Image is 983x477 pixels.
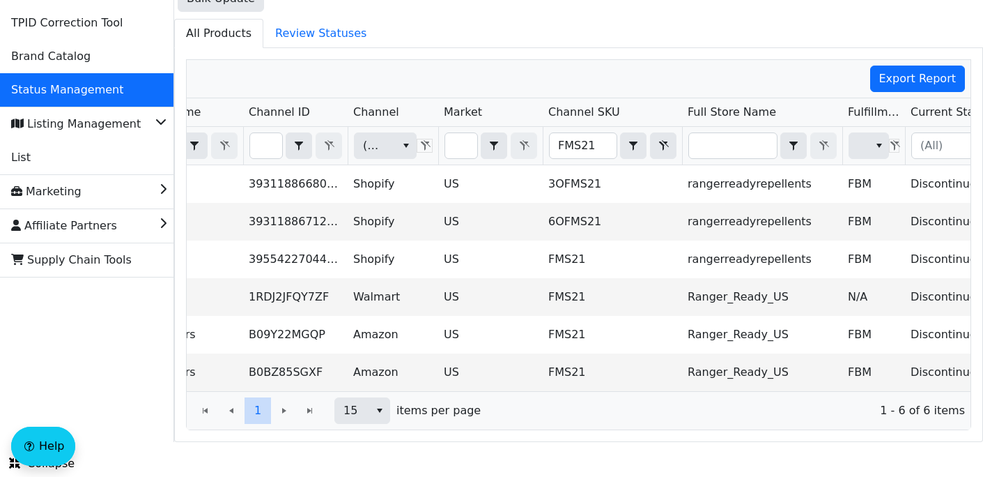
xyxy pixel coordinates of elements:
span: Export Report [879,70,957,87]
button: select [369,398,389,423]
button: select [182,133,207,158]
span: Status Management [11,79,123,101]
td: US [438,354,543,391]
td: FBM [842,165,905,203]
td: Shopify [348,203,438,241]
td: 39311886712929 [243,203,348,241]
span: Fulfillment [848,104,899,121]
td: Amazon [348,316,438,354]
td: B09Y22MGQP [243,316,348,354]
td: FMS21 [543,278,682,316]
button: select [481,133,506,158]
input: Filter [689,133,777,158]
span: Choose Operator [286,132,312,159]
button: select [396,133,416,158]
input: Filter [550,133,617,158]
button: Page 1 [245,397,271,424]
span: Choose Operator [620,132,647,159]
td: Shopify [348,241,438,278]
th: Filter [543,127,682,165]
td: US [438,316,543,354]
td: FBM [842,316,905,354]
td: Outdoors [139,354,243,391]
td: 3OFMS21 [543,165,682,203]
td: US [438,278,543,316]
span: (All) [363,137,385,154]
td: FBM [842,354,905,391]
span: Listing Management [11,113,141,135]
td: 1RDJ2JFQY7ZF [243,278,348,316]
span: 1 [254,402,261,419]
span: Help [39,438,64,455]
td: FBM [842,241,905,278]
td: US [438,203,543,241]
span: Collapse [9,455,75,472]
span: Affiliate Partners [11,215,117,237]
td: rangerreadyrepellents [682,203,842,241]
th: Filter [139,127,243,165]
span: Market [444,104,482,121]
span: Full Store Name [688,104,776,121]
td: B0BZ85SGXF [243,354,348,391]
span: Brand Catalog [11,45,91,68]
span: Supply Chain Tools [11,249,132,271]
button: Help floatingactionbutton [11,427,75,466]
td: US [438,165,543,203]
td: Ranger_Ready_US [682,354,842,391]
td: Shopify [348,165,438,203]
button: Export Report [870,66,966,92]
td: Ranger_Ready_US [682,316,842,354]
span: All Products [175,20,263,47]
span: Choose Operator [181,132,208,159]
th: Filter [682,127,842,165]
td: Amazon [348,354,438,391]
span: Channel SKU [548,104,620,121]
td: US [438,241,543,278]
th: Filter [348,127,438,165]
span: Choose Operator [481,132,507,159]
div: Page 1 of 1 [187,391,970,430]
td: Walmart [348,278,438,316]
span: 1 - 6 of 6 items [492,402,965,419]
td: N/A [842,278,905,316]
span: Channel [353,104,399,121]
td: FBM [842,203,905,241]
span: TPID Correction Tool [11,12,123,34]
td: 39554227044449 [243,241,348,278]
span: items per page [396,402,481,419]
td: rangerreadyrepellents [682,165,842,203]
td: Outdoors [139,316,243,354]
th: Filter [842,127,905,165]
th: Filter [438,127,543,165]
button: select [781,133,806,158]
span: Review Statuses [264,20,378,47]
button: Clear [650,132,676,159]
td: FMS21 [543,354,682,391]
button: select [869,133,889,158]
button: select [286,133,311,158]
span: Channel ID [249,104,310,121]
span: Marketing [11,181,82,203]
td: 39311886680161 [243,165,348,203]
input: Filter [250,133,282,158]
input: Filter [445,133,477,158]
span: Page size [334,397,390,424]
td: rangerreadyrepellents [682,241,842,278]
span: 15 [343,402,361,419]
td: Ranger_Ready_US [682,278,842,316]
td: 6OFMS21 [543,203,682,241]
td: FMS21 [543,241,682,278]
button: select [621,133,646,158]
span: List [11,146,31,169]
td: FMS21 [543,316,682,354]
span: Choose Operator [780,132,807,159]
th: Filter [243,127,348,165]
